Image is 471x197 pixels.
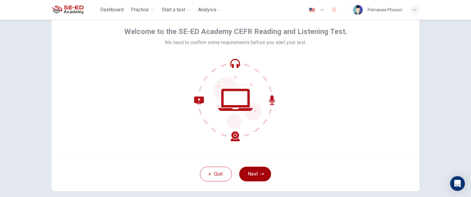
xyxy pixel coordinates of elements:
[368,6,402,13] div: Pemanee Phoosri
[450,176,465,191] div: Open Intercom Messenger
[196,4,224,15] button: Analysis
[98,4,126,15] button: Dashboard
[308,8,316,12] img: en
[239,167,271,181] button: Next
[131,6,149,13] span: Practice
[200,167,232,181] button: Quit
[198,6,216,13] span: Analysis
[52,4,84,16] img: SE-ED Academy logo
[124,27,347,36] span: Welcome to the SE-ED Academy CEFR Reading and Listening Test.
[353,5,363,15] img: Profile picture
[165,39,306,46] span: We need to confirm some requirements before you start your test.
[128,4,157,15] button: Practice
[159,4,193,15] button: Start a test
[100,6,124,13] span: Dashboard
[52,4,98,16] a: SE-ED Academy logo
[162,6,185,13] span: Start a test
